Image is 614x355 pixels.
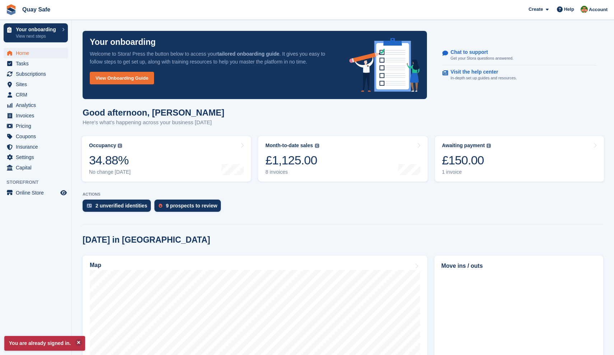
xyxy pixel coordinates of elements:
div: 2 unverified identities [96,203,147,209]
span: Storefront [6,179,71,186]
span: Tasks [16,59,59,69]
a: Chat to support Get your Stora questions answered. [442,46,596,65]
span: Pricing [16,121,59,131]
div: Awaiting payment [442,143,485,149]
span: Coupons [16,131,59,141]
div: Month-to-date sales [265,143,313,149]
img: verify_identity-adf6edd0f0f0b5bbfe63781bf79b02c33cf7c696d77639b501bdc392416b5a36.svg [87,204,92,208]
span: Online Store [16,188,59,198]
p: Visit the help center [451,69,511,75]
p: Your onboarding [90,38,156,46]
a: Quay Safe [19,4,53,15]
a: Your onboarding View next steps [4,23,68,42]
p: Get your Stora questions answered. [451,55,513,61]
a: menu [4,163,68,173]
span: Insurance [16,142,59,152]
p: Your onboarding [16,27,59,32]
div: 9 prospects to review [166,203,217,209]
h1: Good afternoon, [PERSON_NAME] [83,108,224,117]
img: icon-info-grey-7440780725fd019a000dd9b08b2336e03edf1995a4989e88bcd33f0948082b44.svg [487,144,491,148]
p: View next steps [16,33,59,39]
a: menu [4,79,68,89]
span: Subscriptions [16,69,59,79]
a: menu [4,131,68,141]
p: Chat to support [451,49,508,55]
img: onboarding-info-6c161a55d2c0e0a8cae90662b2fe09162a5109e8cc188191df67fb4f79e88e88.svg [349,38,420,92]
p: You are already signed in. [4,336,85,351]
a: menu [4,188,68,198]
a: View Onboarding Guide [90,72,154,84]
a: Visit the help center In-depth set up guides and resources. [442,65,596,85]
span: Sites [16,79,59,89]
div: £150.00 [442,153,491,168]
span: Analytics [16,100,59,110]
img: icon-info-grey-7440780725fd019a000dd9b08b2336e03edf1995a4989e88bcd33f0948082b44.svg [118,144,122,148]
img: stora-icon-8386f47178a22dfd0bd8f6a31ec36ba5ce8667c1dd55bd0f319d3a0aa187defe.svg [6,4,17,15]
a: Awaiting payment £150.00 1 invoice [435,136,604,182]
img: icon-info-grey-7440780725fd019a000dd9b08b2336e03edf1995a4989e88bcd33f0948082b44.svg [315,144,319,148]
h2: Map [90,262,101,268]
a: 9 prospects to review [154,200,224,215]
div: 34.88% [89,153,131,168]
a: Month-to-date sales £1,125.00 8 invoices [258,136,427,182]
strong: tailored onboarding guide [217,51,279,57]
h2: [DATE] in [GEOGRAPHIC_DATA] [83,235,210,245]
img: Fiona Connor [581,6,588,13]
p: Here's what's happening across your business [DATE] [83,118,224,127]
a: menu [4,142,68,152]
a: menu [4,48,68,58]
span: Invoices [16,111,59,121]
a: Preview store [59,188,68,197]
div: No change [DATE] [89,169,131,175]
div: 8 invoices [265,169,319,175]
span: Home [16,48,59,58]
a: menu [4,152,68,162]
a: menu [4,121,68,131]
div: £1,125.00 [265,153,319,168]
a: menu [4,69,68,79]
span: Account [589,6,608,13]
a: menu [4,59,68,69]
a: Occupancy 34.88% No change [DATE] [82,136,251,182]
p: Welcome to Stora! Press the button below to access your . It gives you easy to follow steps to ge... [90,50,338,66]
span: Help [564,6,574,13]
a: menu [4,100,68,110]
p: In-depth set up guides and resources. [451,75,517,81]
a: menu [4,90,68,100]
h2: Move ins / outs [441,262,596,270]
img: prospect-51fa495bee0391a8d652442698ab0144808aea92771e9ea1ae160a38d050c398.svg [159,204,162,208]
span: Capital [16,163,59,173]
div: 1 invoice [442,169,491,175]
p: ACTIONS [83,192,603,197]
a: 2 unverified identities [83,200,154,215]
span: Settings [16,152,59,162]
a: menu [4,111,68,121]
span: CRM [16,90,59,100]
div: Occupancy [89,143,116,149]
span: Create [529,6,543,13]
